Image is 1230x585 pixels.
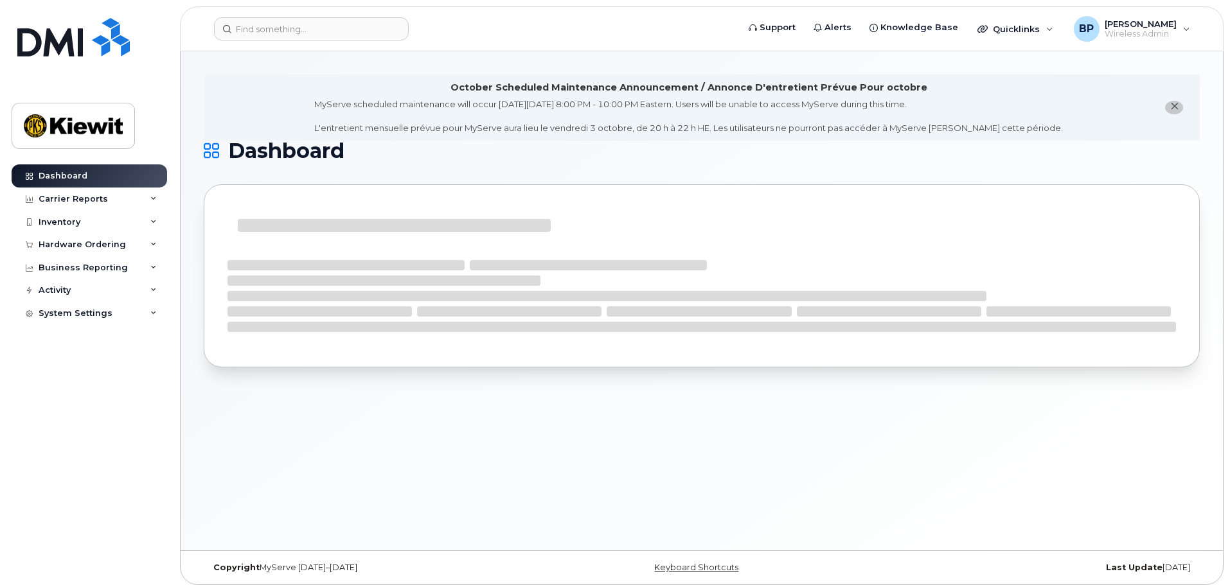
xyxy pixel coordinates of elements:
strong: Last Update [1106,563,1163,572]
div: [DATE] [868,563,1200,573]
div: MyServe [DATE]–[DATE] [204,563,536,573]
div: MyServe scheduled maintenance will occur [DATE][DATE] 8:00 PM - 10:00 PM Eastern. Users will be u... [314,98,1063,134]
a: Keyboard Shortcuts [654,563,738,572]
strong: Copyright [213,563,260,572]
div: October Scheduled Maintenance Announcement / Annonce D'entretient Prévue Pour octobre [450,81,927,94]
span: Dashboard [228,141,344,161]
button: close notification [1165,101,1183,114]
